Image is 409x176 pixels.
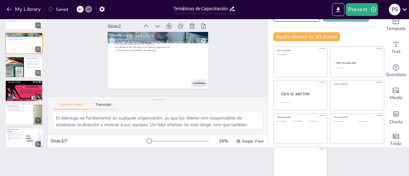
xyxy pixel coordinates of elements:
[383,36,409,59] div: Add text boxes
[336,61,378,65] div: Click to add title
[53,112,263,129] textarea: El liderazgo es fundamental en cualquier organización, ya que los líderes son responsables de est...
[26,64,41,66] p: Escucha activa como herramienta clave.
[7,109,32,111] p: Fomentar un ambiente de respeto.
[7,107,32,108] p: La naturaleza de los conflictos en el trabajo.
[26,57,41,59] p: Comunicación Efectiva
[281,102,321,103] div: Click to add body
[110,18,142,27] div: Slide 2
[113,44,203,57] p: El desarrollo de habilidades de liderazgo.
[391,48,400,55] span: Text
[35,46,41,52] div: 2
[7,134,24,136] p: Estrategias para la toma de decisiones rápidas.
[277,49,323,52] div: Click to add title
[7,83,41,84] p: La cohesión como base del trabajo en equipo.
[5,9,43,30] div: 1
[7,39,41,40] p: El desarrollo de habilidades de liderazgo.
[48,6,68,12] div: Saved
[389,119,403,126] span: Charts
[114,30,204,44] p: Liderazgo
[7,81,41,83] p: Manejo de Equipos
[277,121,291,122] div: Click to add text
[383,82,409,105] div: Add images, graphics, shapes or video
[7,87,41,88] p: El papel del líder en el rendimiento del equipo.
[35,70,41,76] div: 3
[53,103,89,110] button: Speaker Notes
[5,80,43,101] div: 4
[383,105,409,128] div: Add charts and graphs
[7,21,41,22] p: Generated with [URL]
[336,67,378,69] div: Click to add text
[334,116,380,119] div: Click to add title
[216,138,231,144] div: 16 %
[7,34,41,36] p: Liderazgo
[7,37,41,38] p: Las características de un líder efectivo.
[26,63,41,64] p: Técnicas para mejorar la asertividad.
[113,38,204,50] p: Las características de un líder efectivo.
[113,41,204,53] p: La influencia del liderazgo en la cultura organizacional.
[383,13,409,36] div: Add ready made slides
[346,3,378,16] button: Present
[277,54,323,56] div: Click to add text
[7,105,32,107] p: Manejo de Conflictos
[7,19,41,21] p: Esta presentación aborda diversas temáticas de capacitación, enfocándose en el desarrollo de habi...
[386,25,406,32] span: Template
[7,136,24,138] p: Mantener la calma bajo presión.
[7,138,24,140] p: Evaluación de riesgos en el entorno laboral.
[293,121,307,122] div: Click to add text
[114,35,204,47] p: La importancia del liderazgo en las organizaciones.
[334,121,354,122] div: Click to add text
[7,129,24,132] p: Manejo de Situaciones Riesgosas
[7,84,41,86] p: Estrategias para fomentar la colaboración.
[383,59,409,82] div: Get real-time input from your audience
[5,128,43,149] div: 6
[281,91,322,96] div: Click to add title
[35,94,41,100] div: 4
[308,121,323,122] div: Click to add text
[389,4,400,15] div: P S
[359,121,379,122] div: Click to add text
[277,116,323,119] div: Click to add title
[26,60,41,63] p: La importancia de la comunicación en el trabajo.
[390,94,402,101] span: Media
[89,103,118,110] button: Transcript
[50,138,148,144] div: Slide 2 / 7
[35,22,41,28] div: 1
[35,118,41,123] div: 5
[7,110,32,111] p: El papel del líder en el manejo de conflictos.
[35,141,41,147] div: 6
[5,4,43,14] button: My Library
[7,38,41,39] p: La influencia del liderazgo en la cultura organizacional.
[386,71,406,78] span: Questions
[7,85,41,87] p: Establecimiento de metas claras.
[389,3,400,16] button: P S
[26,66,41,68] p: Manejo de conversaciones difíciles.
[174,4,228,13] input: Insert title
[383,128,409,151] div: Add a table
[334,83,380,85] div: Click to add title
[390,140,402,147] span: Table
[273,32,340,41] button: Apply theme to all slides
[242,139,264,144] span: Single View
[5,104,43,125] div: 5
[5,57,43,78] div: 3
[5,33,43,54] div: 2
[7,108,32,109] p: Técnicas para resolver disputas.
[7,35,41,37] p: La importancia del liderazgo en las organizaciones.
[332,3,344,16] button: Export to PowerPoint
[7,132,24,134] p: La importancia de la preparación ante situaciones riesgosas.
